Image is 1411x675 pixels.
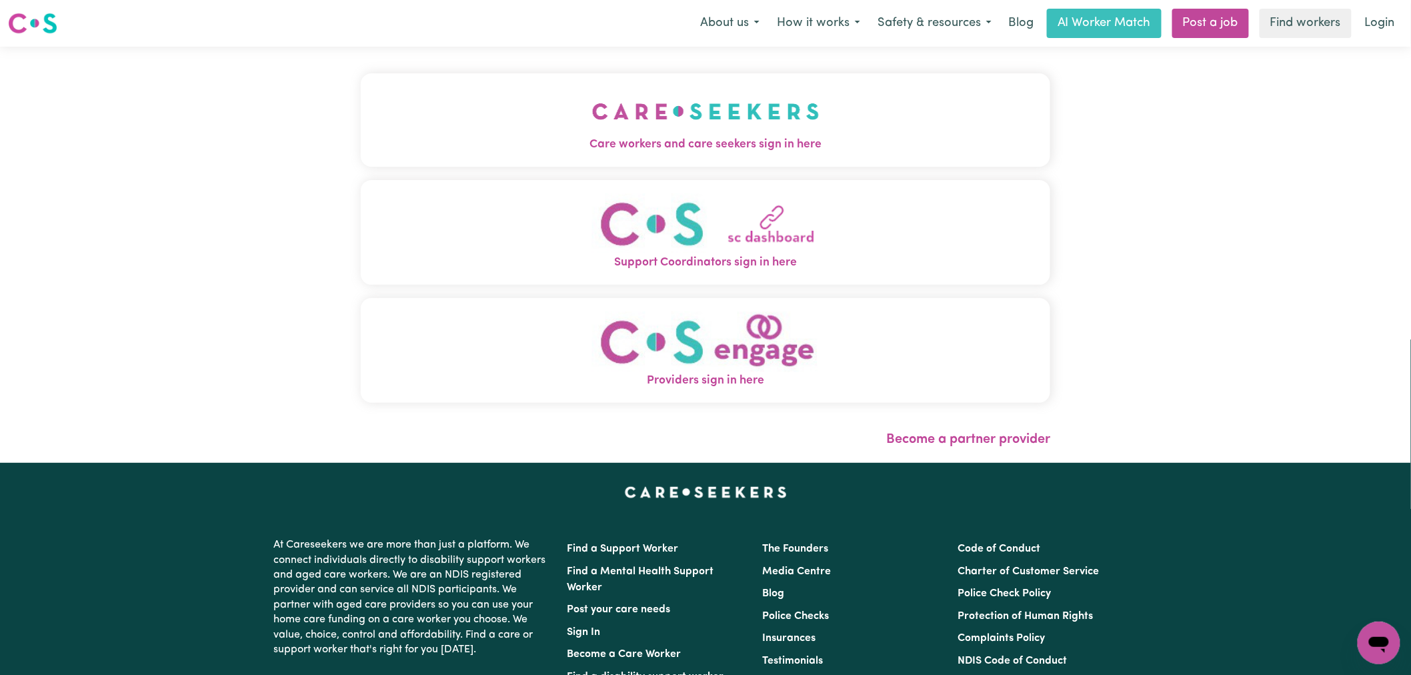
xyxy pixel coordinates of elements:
[762,566,831,577] a: Media Centre
[958,656,1068,666] a: NDIS Code of Conduct
[361,73,1050,167] button: Care workers and care seekers sign in here
[691,9,768,37] button: About us
[361,136,1050,153] span: Care workers and care seekers sign in here
[762,656,823,666] a: Testimonials
[869,9,1000,37] button: Safety & resources
[1358,622,1400,664] iframe: Button to launch messaging window
[361,254,1050,271] span: Support Coordinators sign in here
[958,566,1100,577] a: Charter of Customer Service
[958,611,1094,622] a: Protection of Human Rights
[567,566,714,593] a: Find a Mental Health Support Worker
[567,649,681,660] a: Become a Care Worker
[762,633,816,644] a: Insurances
[762,588,784,599] a: Blog
[958,588,1052,599] a: Police Check Policy
[567,544,678,554] a: Find a Support Worker
[886,433,1050,446] a: Become a partner provider
[762,544,828,554] a: The Founders
[1357,9,1403,38] a: Login
[361,180,1050,285] button: Support Coordinators sign in here
[762,611,829,622] a: Police Checks
[768,9,869,37] button: How it works
[8,8,57,39] a: Careseekers logo
[273,532,551,662] p: At Careseekers we are more than just a platform. We connect individuals directly to disability su...
[8,11,57,35] img: Careseekers logo
[1172,9,1249,38] a: Post a job
[361,298,1050,403] button: Providers sign in here
[958,633,1046,644] a: Complaints Policy
[1000,9,1042,38] a: Blog
[958,544,1041,554] a: Code of Conduct
[361,372,1050,390] span: Providers sign in here
[1047,9,1162,38] a: AI Worker Match
[567,604,670,615] a: Post your care needs
[1260,9,1352,38] a: Find workers
[625,487,787,498] a: Careseekers home page
[567,627,600,638] a: Sign In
